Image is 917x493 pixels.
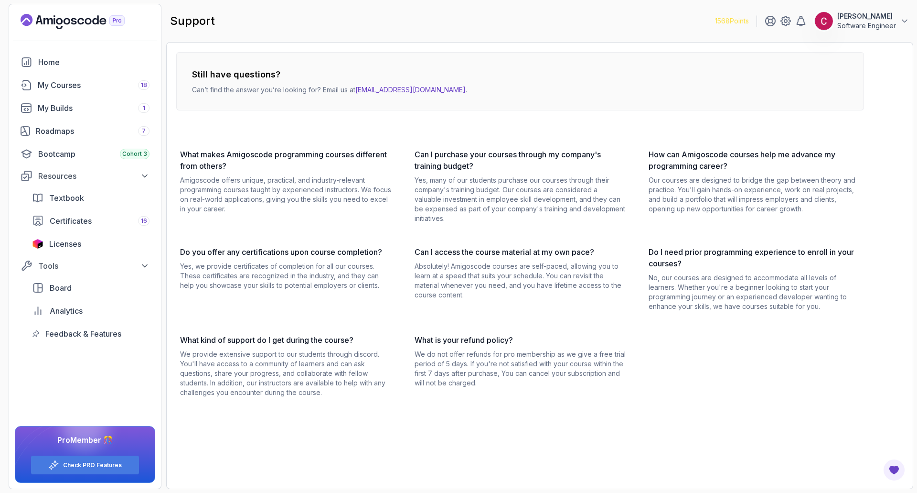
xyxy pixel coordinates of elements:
[142,127,146,135] span: 7
[649,246,860,269] h3: Do I need prior programming experience to enroll in your courses?
[36,125,149,137] div: Roadmaps
[38,260,149,272] div: Tools
[26,211,155,230] a: certificates
[26,188,155,208] a: textbook
[415,334,626,346] h3: What is your refund policy?
[883,459,906,482] button: Open Feedback Button
[38,79,149,91] div: My Courses
[122,150,147,158] span: Cohort 3
[141,81,147,89] span: 18
[15,144,155,164] a: bootcamp
[649,273,860,311] p: No, our courses are designed to accommodate all levels of learners. Whether you're a beginner loo...
[180,149,392,172] h3: What makes Amigoscode programming courses different from others?
[45,328,121,340] span: Feedback & Features
[837,21,896,31] p: Software Engineer
[15,76,155,95] a: courses
[49,238,81,250] span: Licenses
[50,282,72,294] span: Board
[31,455,139,475] button: Check PRO Features
[170,13,215,29] h2: support
[415,262,626,300] p: Absolutely! Amigoscode courses are self-paced, allowing you to learn at a speed that suits your s...
[180,262,392,290] p: Yes, we provide certificates of completion for all our courses. These certificates are recognized...
[15,121,155,141] a: roadmaps
[415,175,626,223] p: Yes, many of our students purchase our courses through their company's training budget. Our cours...
[26,234,155,253] a: licenses
[143,104,145,112] span: 1
[815,12,833,30] img: user profile image
[26,301,155,320] a: analytics
[180,334,392,346] h3: What kind of support do I get during the course?
[415,350,626,388] p: We do not offer refunds for pro membership as we give a free trial period of 5 days. If you're no...
[15,167,155,185] button: Resources
[49,192,84,204] span: Textbook
[649,149,860,172] h3: How can Amigoscode courses help me advance my programming career?
[15,53,155,72] a: home
[38,102,149,114] div: My Builds
[415,246,626,258] h3: Can I access the course material at my own pace?
[180,350,392,397] p: We provide extensive support to our students through discord. You'll have access to a community o...
[26,324,155,343] a: feedback
[50,215,92,227] span: Certificates
[15,257,155,274] button: Tools
[715,16,749,26] p: 1568 Points
[192,68,467,81] h3: Still have questions?
[21,14,147,29] a: Landing page
[38,148,149,160] div: Bootcamp
[63,461,122,469] a: Check PRO Features
[180,175,392,214] p: Amigoscode offers unique, practical, and industry-relevant programming courses taught by experien...
[355,86,466,94] a: [EMAIL_ADDRESS][DOMAIN_NAME]
[26,278,155,297] a: board
[649,175,860,214] p: Our courses are designed to bridge the gap between theory and practice. You'll gain hands-on expe...
[180,246,392,258] h3: Do you offer any certifications upon course completion?
[192,85,467,95] p: Can’t find the answer you’re looking for? Email us at .
[141,217,147,225] span: 16
[38,56,149,68] div: Home
[814,11,909,31] button: user profile image[PERSON_NAME]Software Engineer
[38,170,149,182] div: Resources
[415,149,626,172] h3: Can I purchase your courses through my company's training budget?
[50,305,83,317] span: Analytics
[15,99,155,118] a: builds
[837,11,896,21] p: [PERSON_NAME]
[32,239,43,249] img: jetbrains icon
